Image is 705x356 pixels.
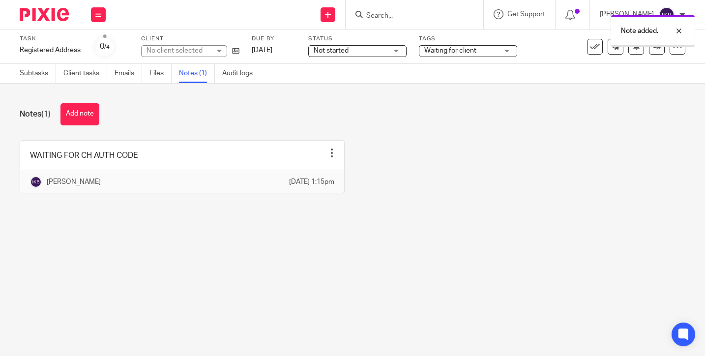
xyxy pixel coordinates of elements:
label: Due by [252,35,296,43]
span: (1) [41,110,51,118]
label: Status [308,35,407,43]
p: [DATE] 1:15pm [289,177,334,187]
a: Audit logs [222,64,260,83]
img: svg%3E [659,7,675,23]
span: Not started [314,47,349,54]
p: Note added. [621,26,658,36]
div: 0 [100,41,110,52]
a: Files [149,64,172,83]
button: Add note [60,103,99,125]
img: svg%3E [30,176,42,188]
a: Notes (1) [179,64,215,83]
span: Waiting for client [424,47,476,54]
div: Registered Address [20,45,81,55]
div: No client selected [147,46,210,56]
p: [PERSON_NAME] [47,177,101,187]
span: [DATE] [252,47,272,54]
img: Pixie [20,8,69,21]
label: Task [20,35,81,43]
a: Client tasks [63,64,107,83]
small: /4 [104,44,110,50]
a: Subtasks [20,64,56,83]
label: Client [141,35,239,43]
a: Emails [115,64,142,83]
h1: Notes [20,109,51,119]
